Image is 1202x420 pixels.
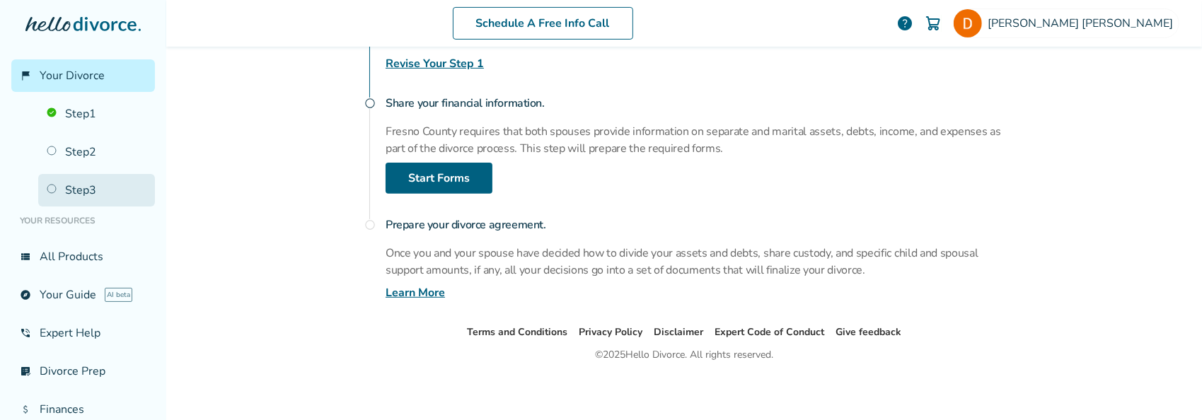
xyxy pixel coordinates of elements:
a: flag_2Your Divorce [11,59,155,92]
span: attach_money [20,404,31,415]
a: Expert Code of Conduct [715,325,824,339]
h4: Share your financial information. [386,89,1012,117]
a: phone_in_talkExpert Help [11,317,155,349]
a: Step2 [38,136,155,168]
a: exploreYour GuideAI beta [11,279,155,311]
h4: Prepare your divorce agreement. [386,211,1012,239]
span: phone_in_talk [20,327,31,339]
span: flag_2 [20,70,31,81]
a: Revise Your Step 1 [386,55,484,72]
a: Terms and Conditions [467,325,567,339]
a: list_alt_checkDivorce Prep [11,355,155,387]
span: [PERSON_NAME] [PERSON_NAME] [988,16,1179,31]
a: Schedule A Free Info Call [453,7,633,40]
span: view_list [20,251,31,262]
span: Your Divorce [40,68,105,83]
span: list_alt_check [20,366,31,377]
li: Your Resources [11,206,155,235]
a: Learn More [386,284,445,301]
a: Privacy Policy [579,325,642,339]
span: AI beta [105,288,132,302]
span: explore [20,289,31,301]
div: © 2025 Hello Divorce. All rights reserved. [595,346,773,363]
img: Daniel Arnold [954,9,982,37]
a: Start Forms [386,163,492,194]
span: radio_button_unchecked [364,98,376,109]
li: Give feedback [836,324,901,341]
a: Step1 [38,98,155,130]
a: view_listAll Products [11,240,155,273]
p: Fresno County requires that both spouses provide information on separate and marital assets, debt... [386,123,1012,157]
a: help [896,15,913,32]
iframe: Chat Widget [1131,352,1202,420]
p: Once you and your spouse have decided how to divide your assets and debts, share custody, and spe... [386,245,1012,279]
span: radio_button_unchecked [364,219,376,231]
li: Disclaimer [654,324,703,341]
img: Cart [925,15,942,32]
a: Step3 [38,174,155,206]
